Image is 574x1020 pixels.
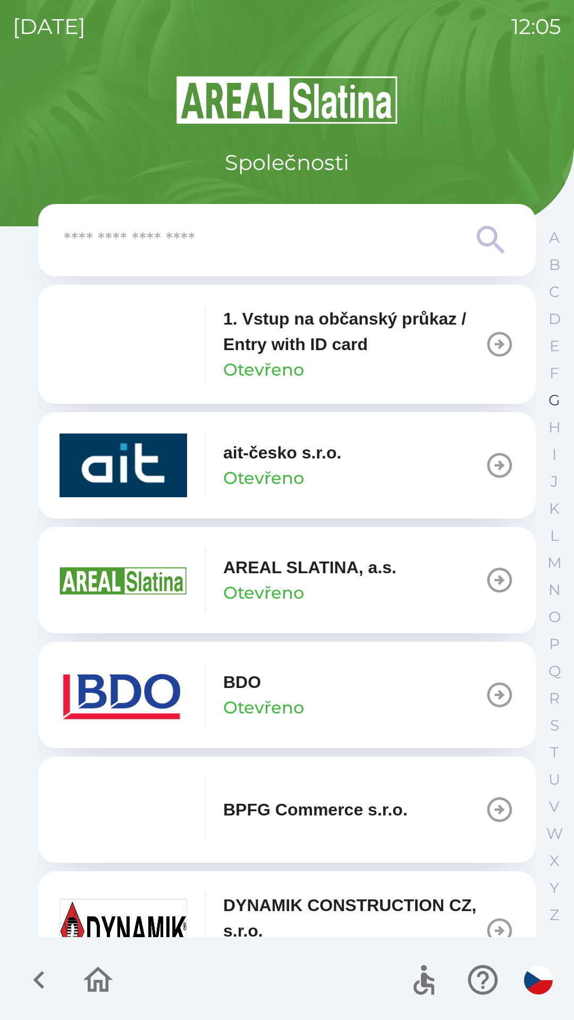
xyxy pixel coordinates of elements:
[541,631,568,658] button: P
[541,549,568,576] button: M
[549,228,560,247] p: A
[541,712,568,739] button: S
[541,387,568,414] button: G
[548,391,560,410] p: G
[541,739,568,766] button: T
[552,445,556,464] p: I
[223,695,304,720] p: Otevřeno
[223,555,396,580] p: AREAL SLATINA, a.s.
[548,662,561,681] p: Q
[550,743,559,762] p: T
[551,472,558,491] p: J
[38,527,536,633] button: AREAL SLATINA, a.s.Otevřeno
[548,608,561,626] p: O
[550,526,559,545] p: L
[548,581,561,599] p: N
[541,874,568,902] button: Y
[541,495,568,522] button: K
[13,11,86,42] p: [DATE]
[549,283,560,301] p: C
[541,224,568,251] button: A
[541,251,568,278] button: B
[550,716,559,735] p: S
[541,278,568,305] button: C
[225,147,349,178] p: Společnosti
[38,74,536,125] img: Logo
[524,966,553,994] img: cs flag
[223,797,408,822] p: BPFG Commerce s.r.o.
[60,548,187,612] img: aad3f322-fb90-43a2-be23-5ead3ef36ce5.png
[38,285,536,404] button: 1. Vstup na občanský průkaz / Entry with ID cardOtevřeno
[223,306,485,357] p: 1. Vstup na občanský průkaz / Entry with ID card
[541,522,568,549] button: L
[550,364,559,382] p: F
[60,778,187,841] img: f3b1b367-54a7-43c8-9d7e-84e812667233.png
[541,658,568,685] button: Q
[550,852,559,870] p: X
[223,580,304,606] p: Otevřeno
[547,554,562,572] p: M
[549,499,560,518] p: K
[60,899,187,963] img: 9aa1c191-0426-4a03-845b-4981a011e109.jpeg
[541,360,568,387] button: F
[541,685,568,712] button: R
[223,357,304,382] p: Otevřeno
[541,902,568,929] button: Z
[550,337,560,355] p: E
[223,465,304,491] p: Otevřeno
[541,305,568,333] button: D
[548,310,561,328] p: D
[549,689,560,708] p: R
[60,312,187,376] img: 93ea42ec-2d1b-4d6e-8f8a-bdbb4610bcc3.png
[223,440,341,465] p: ait-česko s.r.o.
[541,576,568,603] button: N
[541,847,568,874] button: X
[541,766,568,793] button: U
[541,468,568,495] button: J
[550,906,559,924] p: Z
[541,793,568,820] button: V
[38,412,536,518] button: ait-česko s.r.o.Otevřeno
[549,256,560,274] p: B
[549,797,560,816] p: V
[541,820,568,847] button: W
[549,635,560,653] p: P
[546,824,563,843] p: W
[223,669,261,695] p: BDO
[541,333,568,360] button: E
[223,892,485,943] p: DYNAMIK CONSTRUCTION CZ, s.r.o.
[548,418,561,437] p: H
[541,441,568,468] button: I
[550,879,559,897] p: Y
[541,603,568,631] button: O
[60,663,187,727] img: ae7449ef-04f1-48ed-85b5-e61960c78b50.png
[548,770,560,789] p: U
[38,871,536,990] button: DYNAMIK CONSTRUCTION CZ, s.r.o.Otevřeno
[38,642,536,748] button: BDOOtevřeno
[38,756,536,863] button: BPFG Commerce s.r.o.
[511,11,561,42] p: 12:05
[60,433,187,497] img: 40b5cfbb-27b1-4737-80dc-99d800fbabba.png
[541,414,568,441] button: H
